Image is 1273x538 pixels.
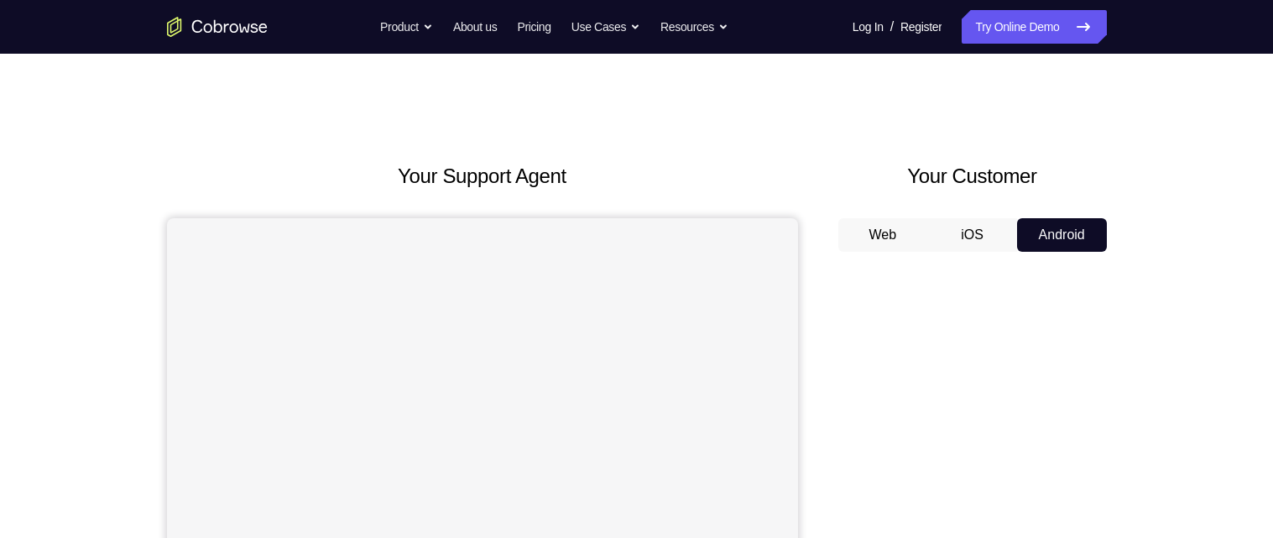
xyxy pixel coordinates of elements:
button: iOS [927,218,1017,252]
button: Resources [660,10,728,44]
h2: Your Support Agent [167,161,798,191]
a: Register [900,10,942,44]
h2: Your Customer [838,161,1107,191]
a: Pricing [517,10,550,44]
a: About us [453,10,497,44]
a: Try Online Demo [962,10,1106,44]
button: Use Cases [571,10,640,44]
button: Product [380,10,433,44]
button: Web [838,218,928,252]
button: Android [1017,218,1107,252]
span: / [890,17,894,37]
a: Log In [853,10,884,44]
a: Go to the home page [167,17,268,37]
